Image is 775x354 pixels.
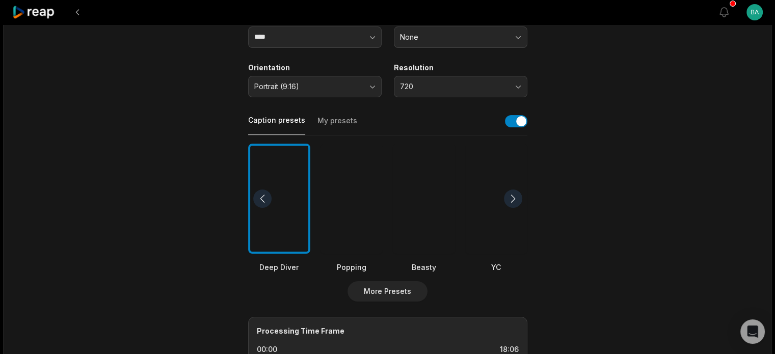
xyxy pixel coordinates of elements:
[400,82,507,91] span: 720
[320,262,383,273] div: Popping
[248,115,305,135] button: Caption presets
[248,76,382,97] button: Portrait (9:16)
[400,33,507,42] span: None
[348,281,427,302] button: More Presets
[248,63,382,72] label: Orientation
[257,325,519,336] div: Processing Time Frame
[248,262,310,273] div: Deep Diver
[393,262,455,273] div: Beasty
[394,26,527,48] button: None
[740,319,765,344] div: Open Intercom Messenger
[465,262,527,273] div: YC
[394,63,527,72] label: Resolution
[394,76,527,97] button: 720
[254,82,361,91] span: Portrait (9:16)
[317,116,357,135] button: My presets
